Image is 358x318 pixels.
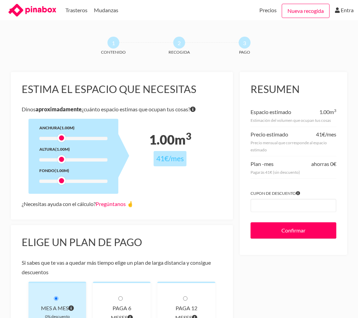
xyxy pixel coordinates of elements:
[334,108,336,113] sup: 3
[239,37,251,49] span: 3
[251,83,336,96] h3: Resumen
[251,169,336,176] div: Pagarás 41€ (sin descuento)
[330,109,336,115] span: m
[157,49,201,56] span: Recogida
[107,37,119,49] span: 1
[223,49,266,56] span: Pago
[156,154,168,163] span: 41€
[251,130,288,139] div: Precio estimado
[264,161,274,167] span: mes
[92,49,135,56] span: Contenido
[251,222,336,239] input: Confirmar
[251,190,336,197] label: Cupon de descuento
[190,105,196,114] span: Si tienes dudas sobre volumen exacto de tus cosas no te preocupes porque nuestro equipo te dirá e...
[251,139,336,153] div: Precio mensual que corresponde al espacio estimado
[296,190,300,197] span: Si tienes algún cupón introdúcelo para aplicar el descuento
[251,117,336,124] div: Estimación del volumen que ocupan tus cosas
[325,131,336,137] span: /mes
[186,130,191,142] sup: 3
[55,168,69,173] span: (1.00m)
[149,132,175,147] span: 1.00
[22,236,222,249] h3: Elige un plan de pago
[39,124,107,131] div: Anchura
[55,147,70,152] span: (1.00m)
[316,131,325,137] span: 41€
[22,199,222,209] div: ¿Necesitas ayuda con el cálculo?
[319,109,330,115] span: 1.00
[311,159,336,169] div: ahorras 0€
[251,159,274,169] div: Plan -
[60,125,75,130] span: (1.00m)
[39,303,75,313] div: Mes a mes
[282,4,330,18] a: Nueva recogida
[39,146,107,153] div: Altura
[36,106,82,112] b: aproximadamente
[22,83,222,96] h3: Estima el espacio que necesitas
[173,37,185,49] span: 2
[22,105,222,114] p: Dinos ¿cuánto espacio estimas que ocupan tus cosas?
[96,201,134,207] a: Pregúntanos 🤞
[68,303,74,313] span: Pagas al principio de cada mes por el volumen que ocupan tus cosas. A diferencia de otros planes ...
[251,107,291,117] div: Espacio estimado
[168,154,184,163] span: /mes
[175,132,191,147] span: m
[22,258,222,277] p: Si sabes que te vas a quedar más tiempo elige un plan de larga distancia y consigue descuentos
[39,167,107,174] div: Fondo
